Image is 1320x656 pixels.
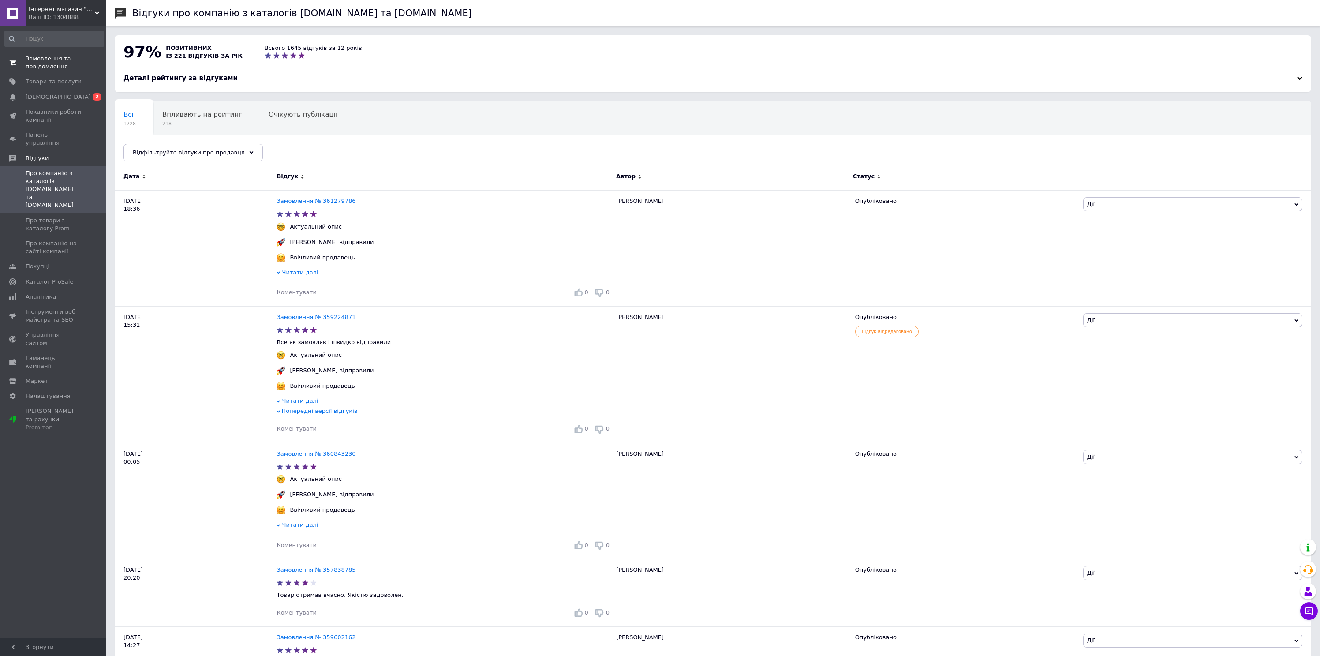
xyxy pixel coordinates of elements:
span: Товари та послуги [26,78,82,86]
span: Коментувати [277,289,316,296]
p: Все як замовляв і швидко відправили [277,338,612,346]
span: [DEMOGRAPHIC_DATA] [26,93,91,101]
img: :rocket: [277,238,285,247]
div: Актуальний опис [288,475,344,483]
div: [PERSON_NAME] [612,443,851,559]
div: [PERSON_NAME] відправили [288,238,376,246]
div: [DATE] 00:05 [115,443,277,559]
span: 2 [93,93,101,101]
span: із 221 відгуків за рік [166,52,243,59]
div: Коментувати [277,289,316,296]
span: Дії [1087,454,1095,460]
div: Коментувати [277,541,316,549]
span: Показники роботи компанії [26,108,82,124]
span: 0 [606,542,610,548]
span: Інструменти веб-майстра та SEO [26,308,82,324]
span: 0 [606,425,610,432]
span: позитивних [166,45,212,51]
div: Коментувати [277,609,316,617]
a: Замовлення № 359602162 [277,634,355,641]
div: [DATE] 20:20 [115,559,277,626]
span: 1728 [123,120,136,127]
div: Деталі рейтингу за відгуками [123,74,1302,83]
div: [DATE] 15:31 [115,307,277,443]
img: :rocket: [277,366,285,375]
div: Всього 1645 відгуків за 12 років [265,44,362,52]
span: Читати далі [282,397,318,404]
span: Налаштування [26,392,71,400]
div: Актуальний опис [288,223,344,231]
span: 0 [585,609,588,616]
a: Замовлення № 361279786 [277,198,355,204]
span: Дата [123,172,140,180]
span: Дії [1087,201,1095,207]
a: Замовлення № 359224871 [277,314,355,320]
div: Опубліковано [855,197,1077,205]
span: Коментувати [277,609,316,616]
div: Ввічливий продавець [288,506,357,514]
span: 0 [585,542,588,548]
span: Гаманець компанії [26,354,82,370]
button: Чат з покупцем [1300,602,1318,620]
a: Замовлення № 360843230 [277,450,355,457]
div: Опубліковано [855,634,1077,641]
div: [PERSON_NAME] [612,559,851,626]
div: [PERSON_NAME] відправили [288,367,376,375]
img: :nerd_face: [277,222,285,231]
div: [DATE] 18:36 [115,190,277,306]
span: Панель управління [26,131,82,147]
span: Всі [123,111,134,119]
span: Дії [1087,570,1095,576]
div: Читати далі [277,521,612,531]
span: 97% [123,43,161,61]
div: [PERSON_NAME] [612,307,851,443]
div: Ввічливий продавець [288,382,357,390]
span: Управління сайтом [26,331,82,347]
span: Відгуки [26,154,49,162]
div: Опубліковано [855,566,1077,574]
span: Покупці [26,262,49,270]
div: [PERSON_NAME] [612,190,851,306]
span: Про компанію на сайті компанії [26,240,82,255]
span: 0 [585,425,588,432]
span: 218 [162,120,242,127]
span: Коментувати [277,425,316,432]
div: Опубліковано [855,313,1077,321]
div: Ввічливий продавець [288,254,357,262]
span: Очікують публікації [269,111,337,119]
div: Опубліковані без коментаря [115,135,231,169]
span: Про компанію з каталогів [DOMAIN_NAME] та [DOMAIN_NAME] [26,169,82,210]
div: Читати далі [277,397,612,407]
div: [PERSON_NAME] відправили [288,491,376,499]
img: :nerd_face: [277,475,285,484]
span: Коментувати [277,542,316,548]
p: Товар отримав вчасно. Якістю задоволен. [277,591,612,599]
span: Аналітика [26,293,56,301]
span: Дії [1087,637,1095,644]
h1: Відгуки про компанію з каталогів [DOMAIN_NAME] та [DOMAIN_NAME] [132,8,472,19]
span: Статус [853,172,875,180]
img: :hugging_face: [277,382,285,390]
span: Відгук [277,172,298,180]
span: Попередні версії відгуків [281,408,357,414]
span: Каталог ProSale [26,278,73,286]
span: 0 [606,289,610,296]
span: 0 [585,289,588,296]
span: Автор [616,172,636,180]
span: Відгук відредаговано [855,326,919,337]
span: 0 [606,609,610,616]
span: Деталі рейтингу за відгуками [123,74,238,82]
img: :nerd_face: [277,351,285,360]
img: :hugging_face: [277,253,285,262]
span: Про товари з каталогу Prom [26,217,82,232]
span: Інтернет магазин "pro100market" [29,5,95,13]
div: Prom топ [26,424,82,431]
a: Замовлення № 357838785 [277,566,355,573]
div: Ваш ID: 1304888 [29,13,106,21]
span: Опубліковані без комен... [123,144,213,152]
input: Пошук [4,31,104,47]
img: :hugging_face: [277,506,285,514]
span: Дії [1087,317,1095,323]
span: Відфільтруйте відгуки про продавця [133,149,245,156]
div: Коментувати [277,425,316,433]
